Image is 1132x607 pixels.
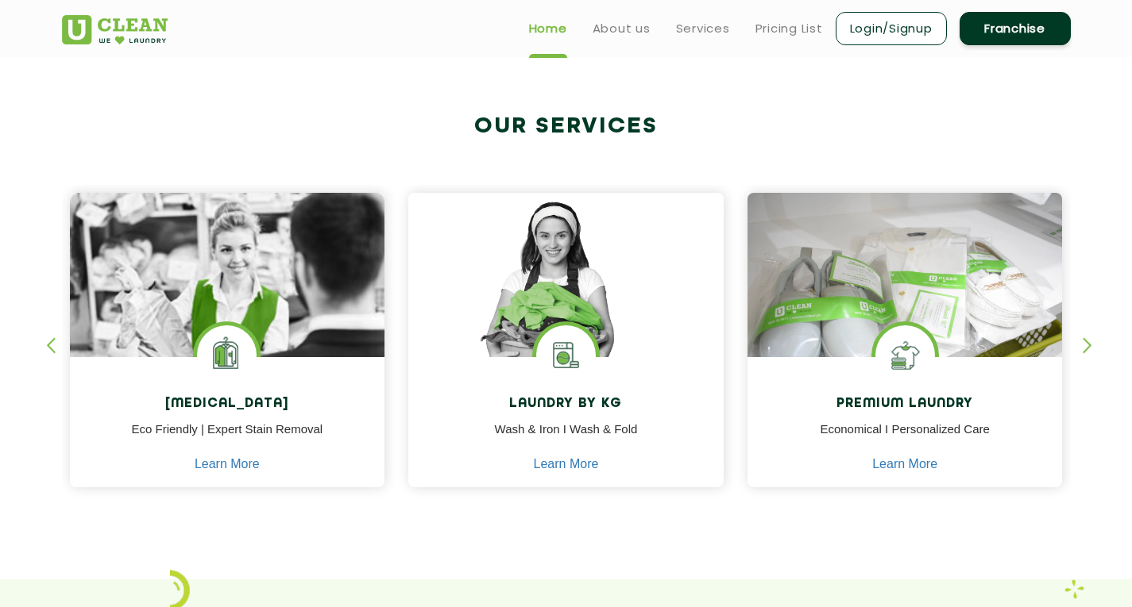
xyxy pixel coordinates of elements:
img: Drycleaners near me [70,193,385,446]
img: Laundry Services near me [197,325,257,385]
img: laundry washing machine [536,325,596,385]
a: Learn More [195,457,260,471]
h4: Premium Laundry [759,397,1051,412]
p: Eco Friendly | Expert Stain Removal [82,421,373,456]
a: Pricing List [755,19,823,38]
a: Login/Signup [836,12,947,45]
h4: [MEDICAL_DATA] [82,397,373,412]
img: Shoes Cleaning [875,325,935,385]
a: Learn More [872,457,937,471]
p: Wash & Iron I Wash & Fold [420,421,712,456]
h4: Laundry by Kg [420,397,712,412]
p: Economical I Personalized Care [759,421,1051,456]
a: Learn More [534,457,599,471]
a: Franchise [960,12,1071,45]
img: laundry done shoes and clothes [748,193,1063,402]
a: Services [676,19,730,38]
a: About us [593,19,651,38]
h2: Our Services [62,113,1071,140]
img: a girl with laundry basket [408,193,724,402]
img: Laundry wash and iron [1064,579,1084,599]
img: UClean Laundry and Dry Cleaning [62,15,168,44]
a: Home [529,19,567,38]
